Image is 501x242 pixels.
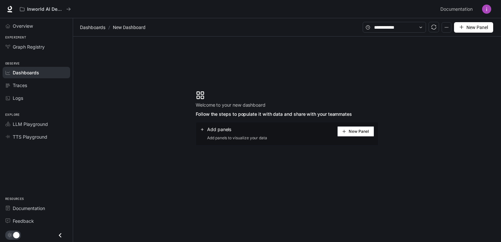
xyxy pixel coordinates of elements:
a: Dashboards [3,67,70,78]
a: Traces [3,80,70,91]
img: User avatar [482,5,491,14]
button: All workspaces [17,3,74,16]
span: Traces [13,82,27,89]
article: New Dashboard [112,21,147,34]
a: LLM Playground [3,118,70,130]
span: Overview [13,23,33,29]
span: Graph Registry [13,43,45,50]
span: Dark mode toggle [13,231,20,238]
span: Documentation [13,205,45,212]
span: Logs [13,95,23,101]
button: New Panel [454,22,493,33]
button: User avatar [480,3,493,16]
span: Add panels to visualize your data [200,135,267,141]
p: Inworld AI Demos [27,7,64,12]
span: Feedback [13,218,34,224]
a: TTS Playground [3,131,70,143]
span: New Panel [466,24,488,31]
button: New Panel [337,126,374,137]
span: plus [459,25,464,29]
span: plus [342,129,346,133]
span: New Panel [349,130,369,133]
span: Documentation [440,5,473,13]
button: Close drawer [53,229,68,242]
a: Overview [3,20,70,32]
button: Dashboards [78,23,107,31]
span: sync [431,24,436,30]
span: Add panels [207,126,231,133]
a: Graph Registry [3,41,70,53]
span: Follow the steps to populate it with data and share with your teammates [196,110,352,118]
span: / [108,24,110,31]
span: LLM Playground [13,121,48,128]
a: Documentation [3,203,70,214]
a: Feedback [3,215,70,227]
span: Dashboards [13,69,39,76]
span: Welcome to your new dashboard [196,101,352,109]
span: Dashboards [80,23,105,31]
span: TTS Playground [13,133,47,140]
a: Documentation [438,3,478,16]
a: Logs [3,92,70,104]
